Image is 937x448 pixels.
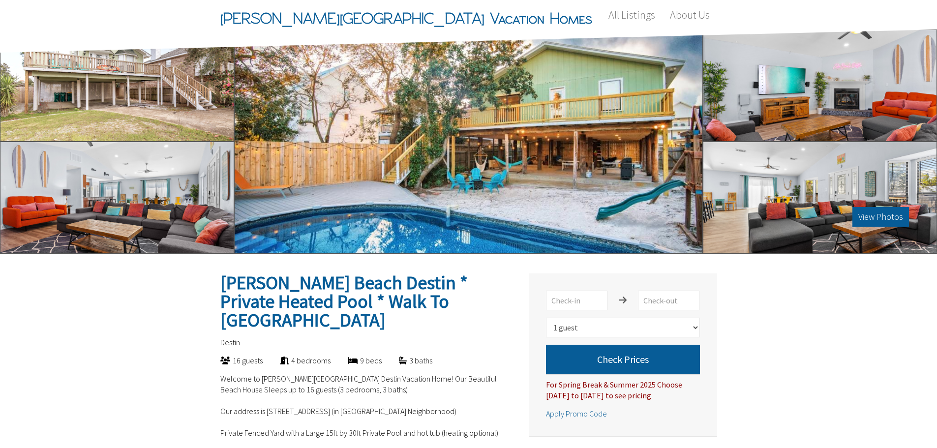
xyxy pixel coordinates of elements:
[220,3,592,33] span: [PERSON_NAME][GEOGRAPHIC_DATA] Vacation Homes
[263,355,331,366] div: 4 bedrooms
[638,291,699,310] input: Check-out
[546,374,700,401] div: For Spring Break & Summer 2025 Choose [DATE] to [DATE] to see pricing
[203,355,263,366] div: 16 guests
[382,355,432,366] div: 3 baths
[220,273,512,329] h2: [PERSON_NAME] Beach Destin * Private Heated Pool * Walk To [GEOGRAPHIC_DATA]
[331,355,382,366] div: 9 beds
[546,409,607,418] span: Apply Promo Code
[852,207,909,227] button: View Photos
[546,291,607,310] input: Check-in
[546,345,700,374] button: Check Prices
[220,337,240,347] span: Destin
